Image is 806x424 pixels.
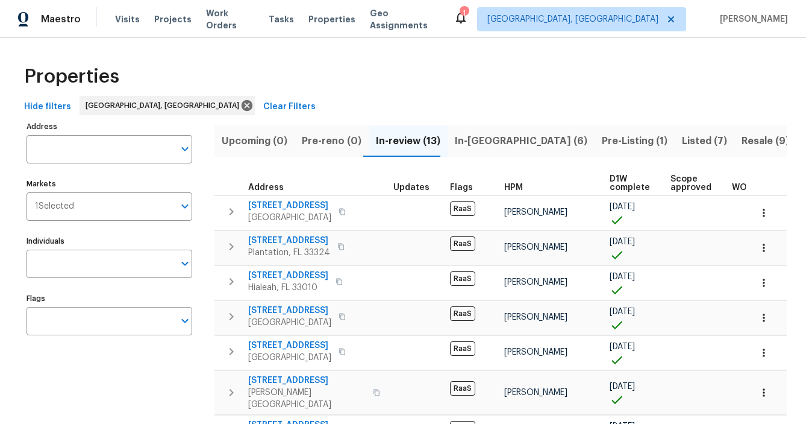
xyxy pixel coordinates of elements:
[610,238,635,246] span: [DATE]
[206,7,254,31] span: Work Orders
[269,15,294,24] span: Tasks
[258,96,320,118] button: Clear Filters
[177,141,193,157] button: Open
[610,343,635,351] span: [DATE]
[27,123,192,130] label: Address
[24,71,119,83] span: Properties
[682,133,727,150] span: Listed (7)
[263,100,316,115] span: Clear Filters
[610,175,650,192] span: D1W complete
[610,382,635,391] span: [DATE]
[504,278,567,286] span: [PERSON_NAME]
[732,183,798,192] span: WO Completion
[370,7,439,31] span: Geo Assignments
[450,271,475,286] span: RaaS
[177,255,193,272] button: Open
[248,183,284,192] span: Address
[115,13,140,25] span: Visits
[602,133,667,150] span: Pre-Listing (1)
[487,13,658,25] span: [GEOGRAPHIC_DATA], [GEOGRAPHIC_DATA]
[504,348,567,356] span: [PERSON_NAME]
[450,236,475,251] span: RaaS
[27,295,192,302] label: Flags
[86,100,244,112] span: [GEOGRAPHIC_DATA], [GEOGRAPHIC_DATA]
[248,317,331,329] span: [GEOGRAPHIC_DATA]
[450,201,475,216] span: RaaS
[450,381,475,396] span: RaaS
[450,306,475,321] span: RaaS
[248,375,366,387] span: [STREET_ADDRESS]
[248,340,331,352] span: [STREET_ADDRESS]
[222,133,287,150] span: Upcoming (0)
[24,100,71,115] span: Hide filters
[154,13,192,25] span: Projects
[302,133,361,150] span: Pre-reno (0)
[715,13,788,25] span: [PERSON_NAME]
[248,305,331,317] span: [STREET_ADDRESS]
[610,308,635,316] span: [DATE]
[504,313,567,321] span: [PERSON_NAME]
[670,175,711,192] span: Scope approved
[177,312,193,329] button: Open
[19,96,76,118] button: Hide filters
[248,200,331,212] span: [STREET_ADDRESS]
[41,13,81,25] span: Maestro
[376,133,440,150] span: In-review (13)
[35,201,74,212] span: 1 Selected
[504,388,567,397] span: [PERSON_NAME]
[27,180,192,188] label: Markets
[248,212,331,224] span: [GEOGRAPHIC_DATA]
[248,387,366,411] span: [PERSON_NAME][GEOGRAPHIC_DATA]
[742,133,789,150] span: Resale (9)
[248,235,330,247] span: [STREET_ADDRESS]
[610,203,635,211] span: [DATE]
[450,183,473,192] span: Flags
[177,198,193,215] button: Open
[248,352,331,364] span: [GEOGRAPHIC_DATA]
[504,208,567,217] span: [PERSON_NAME]
[610,273,635,281] span: [DATE]
[248,270,328,282] span: [STREET_ADDRESS]
[248,282,328,294] span: Hialeah, FL 33010
[504,243,567,252] span: [PERSON_NAME]
[27,238,192,245] label: Individuals
[393,183,430,192] span: Updates
[460,7,468,19] div: 1
[504,183,523,192] span: HPM
[80,96,255,115] div: [GEOGRAPHIC_DATA], [GEOGRAPHIC_DATA]
[450,341,475,356] span: RaaS
[308,13,355,25] span: Properties
[248,247,330,259] span: Plantation, FL 33324
[455,133,587,150] span: In-[GEOGRAPHIC_DATA] (6)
